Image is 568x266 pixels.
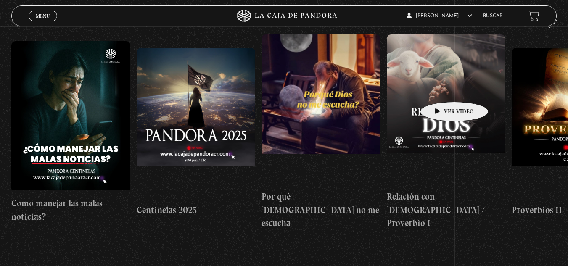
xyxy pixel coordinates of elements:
[137,203,256,217] h4: Centinelas 2025
[262,190,380,230] h4: Por qué [DEMOGRAPHIC_DATA] no me escucha
[11,13,26,28] button: Previous
[387,190,506,230] h4: Relación con [DEMOGRAPHIC_DATA] / Proverbio I
[11,34,130,230] a: Como manejar las malas noticias?
[262,34,380,230] a: Por qué [DEMOGRAPHIC_DATA] no me escucha
[36,13,50,18] span: Menu
[33,20,53,26] span: Cerrar
[528,10,539,21] a: View your shopping cart
[387,34,506,230] a: Relación con [DEMOGRAPHIC_DATA] / Proverbio I
[542,13,557,28] button: Next
[137,34,256,230] a: Centinelas 2025
[11,197,130,223] h4: Como manejar las malas noticias?
[483,13,503,18] a: Buscar
[407,13,472,18] span: [PERSON_NAME]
